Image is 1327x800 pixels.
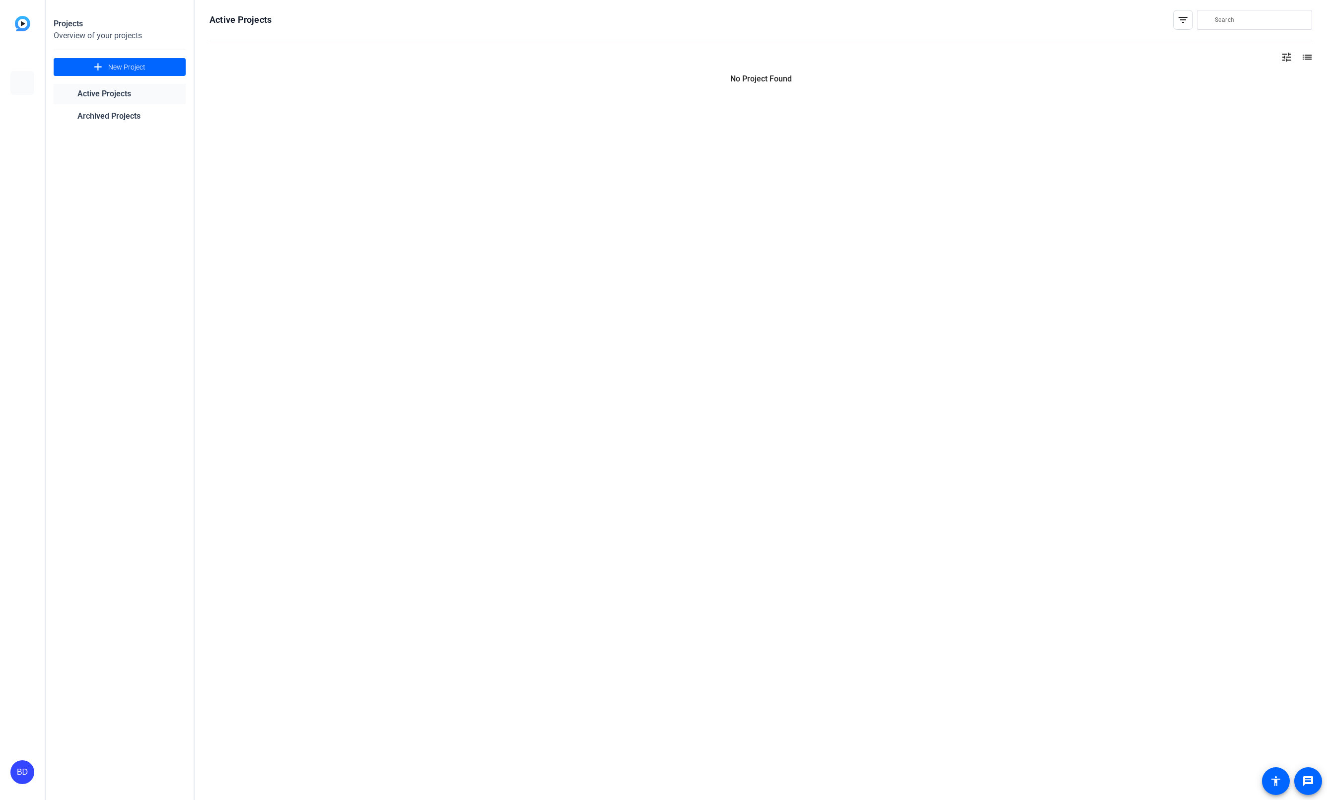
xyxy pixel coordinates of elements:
[1302,775,1314,787] mat-icon: message
[15,16,30,31] img: blue-gradient.svg
[1215,14,1304,26] input: Search
[210,73,1312,85] p: No Project Found
[54,30,186,42] div: Overview of your projects
[1281,51,1293,63] mat-icon: tune
[54,84,186,104] a: Active Projects
[54,18,186,30] div: Projects
[54,106,186,127] a: Archived Projects
[108,62,145,73] span: New Project
[10,760,34,784] div: BD
[1270,775,1282,787] mat-icon: accessibility
[54,58,186,76] button: New Project
[1177,14,1189,26] mat-icon: filter_list
[92,61,104,73] mat-icon: add
[210,14,272,26] h1: Active Projects
[1300,51,1312,63] mat-icon: list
